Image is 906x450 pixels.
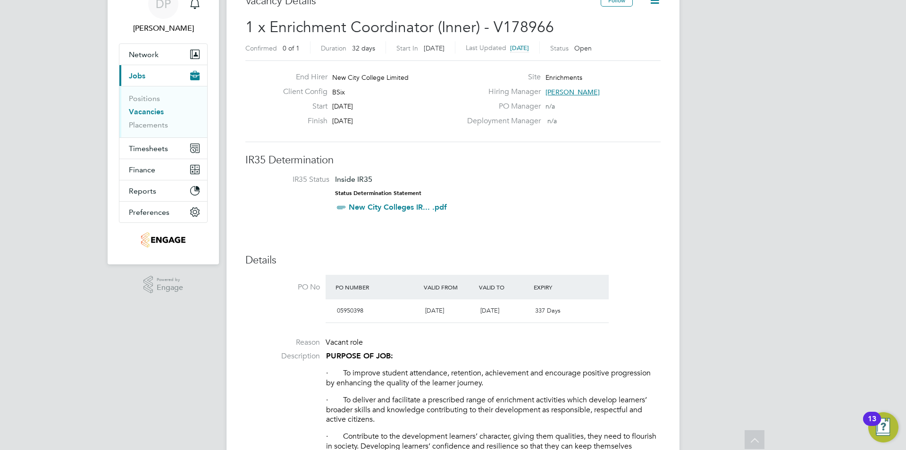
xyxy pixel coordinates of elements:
[119,159,207,180] button: Finance
[326,338,363,347] span: Vacant role
[461,87,541,97] label: Hiring Manager
[119,86,207,137] div: Jobs
[143,276,184,294] a: Powered byEngage
[129,187,156,195] span: Reports
[276,116,327,126] label: Finish
[480,306,499,314] span: [DATE]
[550,44,569,52] label: Status
[321,44,346,52] label: Duration
[461,102,541,111] label: PO Manager
[510,44,529,52] span: [DATE]
[466,43,506,52] label: Last Updated
[129,165,155,174] span: Finance
[157,276,183,284] span: Powered by
[545,88,600,96] span: [PERSON_NAME]
[245,282,320,292] label: PO No
[119,23,208,34] span: Danielle Page
[283,44,300,52] span: 0 of 1
[425,306,444,314] span: [DATE]
[332,73,409,82] span: New City College Limited
[424,44,445,52] span: [DATE]
[129,50,159,59] span: Network
[245,18,554,36] span: 1 x Enrichment Coordinator (Inner) - V178966
[276,87,327,97] label: Client Config
[332,117,353,125] span: [DATE]
[157,284,183,292] span: Engage
[245,153,661,167] h3: IR35 Determination
[326,368,661,388] p: · To improve student attendance, retention, achievement and encourage positive progression by enh...
[545,73,582,82] span: Enrichments
[868,412,898,442] button: Open Resource Center, 13 new notifications
[326,395,661,425] p: · To deliver and facilitate a prescribed range of enrichment activities which develop learners’ b...
[477,279,532,296] div: Valid To
[276,102,327,111] label: Start
[332,88,345,96] span: BSix
[119,202,207,222] button: Preferences
[245,338,320,348] label: Reason
[245,44,277,52] label: Confirmed
[547,117,557,125] span: n/a
[245,351,320,361] label: Description
[326,351,393,360] strong: PURPOSE OF JOB:
[396,44,418,52] label: Start In
[868,419,876,431] div: 13
[349,203,447,212] a: New City Colleges IR... .pdf
[461,116,541,126] label: Deployment Manager
[531,279,587,296] div: Expiry
[461,72,541,82] label: Site
[421,279,477,296] div: Valid From
[545,102,555,110] span: n/a
[255,175,329,185] label: IR35 Status
[352,44,375,52] span: 32 days
[332,102,353,110] span: [DATE]
[245,254,661,267] h3: Details
[129,94,160,103] a: Positions
[129,71,145,80] span: Jobs
[335,175,372,184] span: Inside IR35
[129,144,168,153] span: Timesheets
[119,232,208,247] a: Go to home page
[337,306,363,314] span: 05950398
[129,107,164,116] a: Vacancies
[574,44,592,52] span: Open
[335,190,421,196] strong: Status Determination Statement
[141,232,185,247] img: jambo-logo-retina.png
[119,138,207,159] button: Timesheets
[129,208,169,217] span: Preferences
[535,306,561,314] span: 337 Days
[276,72,327,82] label: End Hirer
[119,65,207,86] button: Jobs
[119,180,207,201] button: Reports
[129,120,168,129] a: Placements
[333,279,421,296] div: PO Number
[119,44,207,65] button: Network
